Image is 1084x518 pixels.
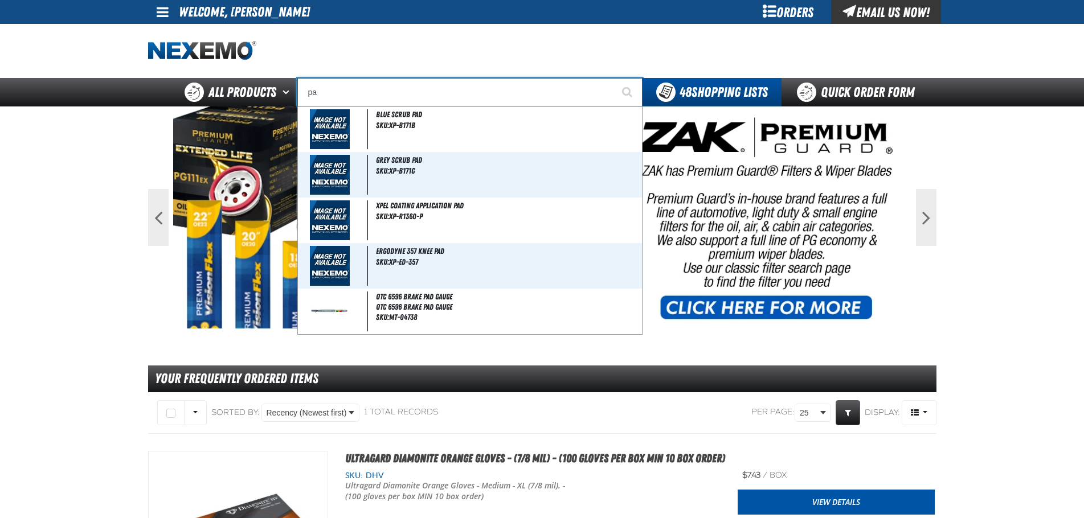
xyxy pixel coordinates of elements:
button: You have 48 Shopping Lists. Open to view details [643,78,782,106]
a: Ultragard Diamonite Orange Gloves - (7/8 mil) - (100 gloves per box MIN 10 box order) [345,451,725,465]
span: DHV [363,471,384,480]
span: Display: [865,407,900,417]
button: Open All Products pages [279,78,297,106]
span: OTC 6596 Brake Pad Gauge [376,302,640,312]
span: 25 [800,407,818,419]
span: box [770,470,787,480]
a: View Details [738,490,935,515]
p: Ultragard Diamonite Orange Gloves - Medium - XL (7/8 mil). - (100 gloves per box MIN 10 box order) [345,480,571,502]
div: Your Frequently Ordered Items [148,365,936,392]
span: / [763,470,767,480]
span: Product Grid Views Toolbar [902,401,936,425]
span: XPEL Coating Application Pad [376,201,464,210]
img: 5b115888a2067649972397-04738.jpg [310,291,350,331]
img: missing_image.jpg [310,109,350,149]
img: missing_image.jpg [310,200,350,240]
span: Sorted By: [211,407,260,417]
span: SKU:XP-B171B [376,121,415,130]
button: Next [916,189,936,246]
button: Start Searching [614,78,643,106]
img: PG Filters & Wipers [173,106,911,328]
img: Nexemo logo [148,41,256,61]
div: 1 total records [364,407,438,418]
span: SKU:MT-04738 [376,313,417,322]
button: Product Grid Views Toolbar [902,400,936,425]
a: Expand or Collapse Grid Filters [836,400,860,425]
div: SKU: [345,470,721,481]
span: OTC 6596 Brake Pad Gauge [376,292,452,301]
input: Search [297,78,643,106]
span: Shopping Lists [680,84,768,100]
strong: 48 [680,84,692,100]
button: Previous [148,189,169,246]
a: Quick Order Form [782,78,936,106]
span: All Products [208,82,276,102]
span: Recency (Newest first) [267,407,347,419]
span: Ergodyne 357 Knee Pad [376,246,444,256]
span: SKU:XP-R1360-P [376,212,423,221]
span: Blue Scrub Pad [376,110,422,119]
span: Grey Scrub PAD [376,155,422,165]
span: SKU:XP-ED-357 [376,257,418,266]
button: Rows selection options [184,400,207,425]
img: missing_image.jpg [310,155,350,195]
img: missing_image.jpg [310,246,350,286]
span: Per page: [751,407,795,418]
span: SKU:XP-B171G [376,166,415,175]
span: $7.43 [742,470,760,480]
